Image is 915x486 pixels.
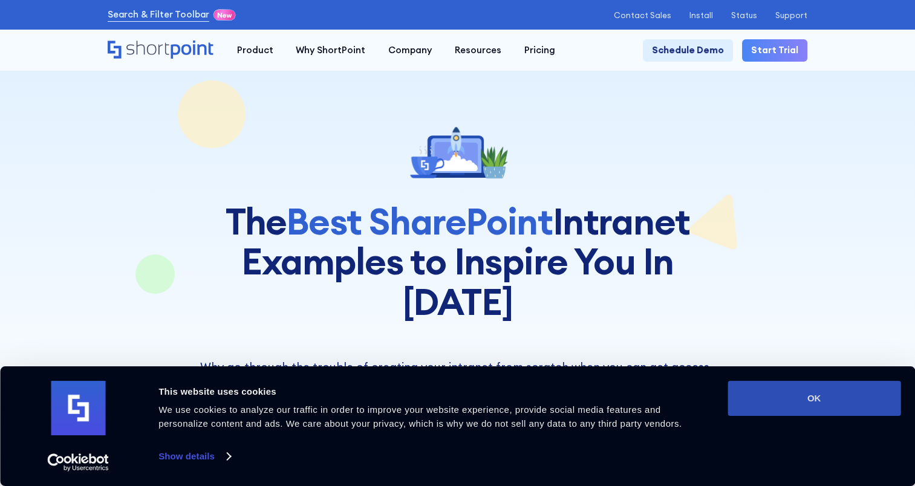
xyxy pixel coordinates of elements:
div: Pricing [524,44,555,57]
a: Search & Filter Toolbar [108,8,210,22]
span: We use cookies to analyze our traffic in order to improve your website experience, provide social... [158,404,682,429]
a: Support [775,11,807,20]
div: Resources [455,44,501,57]
a: Show details [158,447,230,465]
div: Chatt-widget [697,346,915,486]
div: Why ShortPoint [296,44,365,57]
a: Install [689,11,713,20]
div: Company [388,44,432,57]
a: Company [377,39,443,62]
a: Product [226,39,285,62]
a: Start Trial [742,39,807,62]
a: Home [108,40,214,60]
button: OK [728,381,900,416]
div: Product [236,44,273,57]
a: Schedule Demo [643,39,733,62]
iframe: Chat Widget [697,346,915,486]
span: Best SharePoint [286,198,553,244]
a: Status [731,11,757,20]
h1: The Intranet Examples to Inspire You In [DATE] [183,201,732,322]
a: Why ShortPoint [284,39,377,62]
a: Contact Sales [613,11,671,20]
a: Resources [443,39,513,62]
img: logo [51,381,105,435]
a: Pricing [513,39,567,62]
a: Usercentrics Cookiebot - opens in a new window [25,453,131,471]
div: This website uses cookies [158,384,700,399]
